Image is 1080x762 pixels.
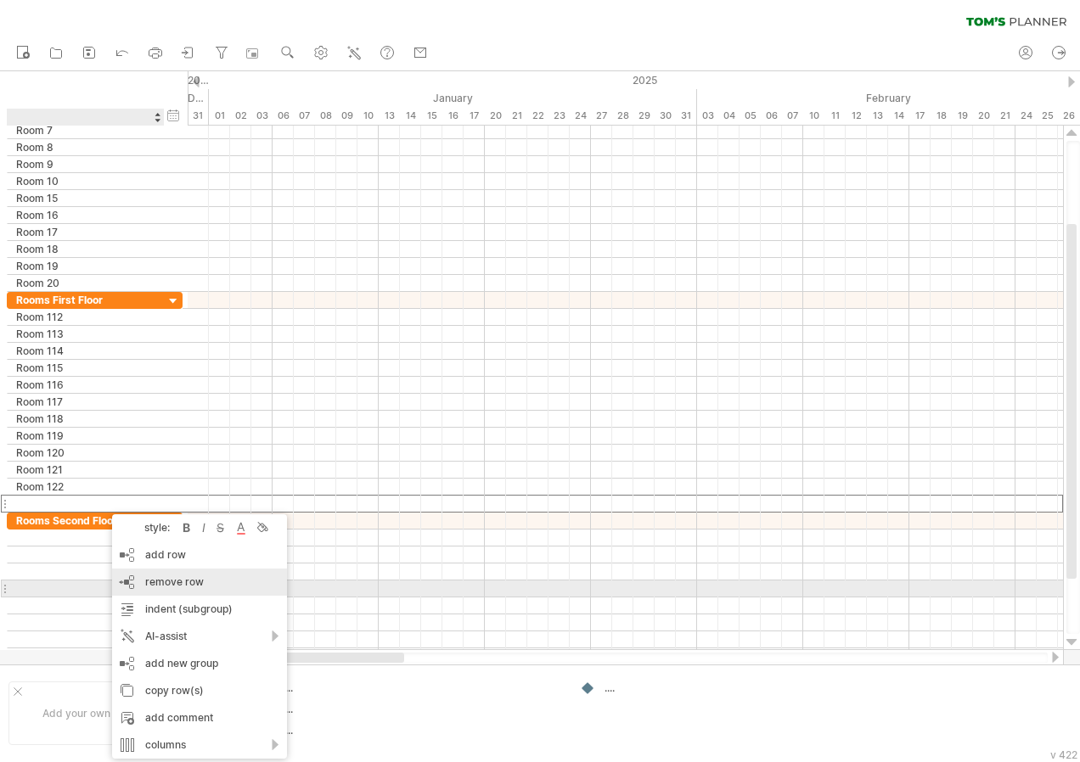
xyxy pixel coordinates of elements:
[400,107,421,125] div: Tuesday, 14 January 2025
[112,541,287,569] div: add row
[973,107,994,125] div: Thursday, 20 February 2025
[16,122,155,138] div: Room 7
[697,107,718,125] div: Monday, 3 February 2025
[336,107,357,125] div: Thursday, 9 January 2025
[145,575,204,588] span: remove row
[548,107,570,125] div: Thursday, 23 January 2025
[16,343,155,359] div: Room 114
[16,428,155,444] div: Room 119
[16,462,155,478] div: Room 121
[605,681,697,695] div: ....
[283,723,425,737] div: ....
[16,411,155,427] div: Room 118
[16,190,155,206] div: Room 15
[931,107,952,125] div: Tuesday, 18 February 2025
[16,445,155,461] div: Room 120
[112,704,287,731] div: add comment
[740,107,761,125] div: Wednesday, 5 February 2025
[283,702,425,716] div: ....
[442,107,464,125] div: Thursday, 16 January 2025
[283,681,425,695] div: ....
[761,107,782,125] div: Thursday, 6 February 2025
[294,107,315,125] div: Tuesday, 7 January 2025
[16,207,155,223] div: Room 16
[315,107,336,125] div: Wednesday, 8 January 2025
[16,241,155,257] div: Room 18
[112,731,287,759] div: columns
[464,107,485,125] div: Friday, 17 January 2025
[8,681,167,745] div: Add your own logo
[527,107,548,125] div: Wednesday, 22 January 2025
[485,107,506,125] div: Monday, 20 January 2025
[188,107,209,125] div: Tuesday, 31 December 2024
[888,107,909,125] div: Friday, 14 February 2025
[16,275,155,291] div: Room 20
[112,623,287,650] div: AI-assist
[952,107,973,125] div: Wednesday, 19 February 2025
[16,309,155,325] div: Room 112
[676,107,697,125] div: Friday, 31 January 2025
[16,224,155,240] div: Room 17
[251,107,273,125] div: Friday, 3 January 2025
[782,107,803,125] div: Friday, 7 February 2025
[16,479,155,495] div: Room 122
[16,326,155,342] div: Room 113
[994,107,1015,125] div: Friday, 21 February 2025
[16,394,155,410] div: Room 117
[570,107,591,125] div: Friday, 24 January 2025
[16,173,155,189] div: Room 10
[16,377,155,393] div: Room 116
[112,650,287,677] div: add new group
[16,360,155,376] div: Room 115
[655,107,676,125] div: Thursday, 30 January 2025
[846,107,867,125] div: Wednesday, 12 February 2025
[909,107,931,125] div: Monday, 17 February 2025
[824,107,846,125] div: Tuesday, 11 February 2025
[16,139,155,155] div: Room 8
[112,677,287,704] div: copy row(s)
[16,258,155,274] div: Room 19
[1037,107,1058,125] div: Tuesday, 25 February 2025
[357,107,379,125] div: Friday, 10 January 2025
[16,513,155,529] div: Rooms Second Floor
[612,107,633,125] div: Tuesday, 28 January 2025
[633,107,655,125] div: Wednesday, 29 January 2025
[718,107,740,125] div: Tuesday, 4 February 2025
[209,107,230,125] div: Wednesday, 1 January 2025
[112,596,287,623] div: indent (subgroup)
[16,292,155,308] div: Rooms First Floor
[1058,107,1079,125] div: Wednesday, 26 February 2025
[591,107,612,125] div: Monday, 27 January 2025
[16,156,155,172] div: Room 9
[421,107,442,125] div: Wednesday, 15 January 2025
[230,107,251,125] div: Thursday, 2 January 2025
[1050,748,1077,761] div: v 422
[379,107,400,125] div: Monday, 13 January 2025
[273,107,294,125] div: Monday, 6 January 2025
[1015,107,1037,125] div: Monday, 24 February 2025
[209,89,697,107] div: January 2025
[506,107,527,125] div: Tuesday, 21 January 2025
[119,521,178,534] div: style:
[803,107,824,125] div: Monday, 10 February 2025
[867,107,888,125] div: Thursday, 13 February 2025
